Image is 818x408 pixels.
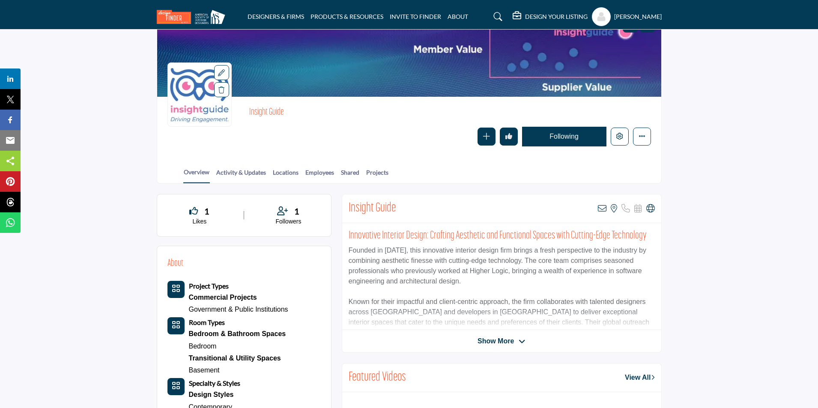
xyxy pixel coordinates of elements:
[614,12,662,21] h5: [PERSON_NAME]
[522,127,606,146] button: Following
[189,366,220,374] a: Basement
[167,378,185,395] button: Category Icon
[390,13,441,20] a: INVITE TO FINDER
[183,167,210,183] a: Overview
[189,379,240,387] b: Specialty & Styles
[189,283,229,290] a: Project Types
[633,128,651,146] button: More details
[592,7,611,26] button: Show hide supplier dropdown
[272,168,299,183] a: Locations
[349,229,655,242] h2: Innovative Interior Design: Crafting Aesthetic and Functional Spaces with Cutting-Edge Technology
[310,13,383,20] a: PRODUCTS & RESOURCES
[256,217,321,226] p: Followers
[189,282,229,290] b: Project Types
[305,168,334,183] a: Employees
[294,205,299,217] span: 1
[349,201,396,216] h2: Insight Guide
[189,328,286,340] a: Bedroom & Bathroom Spaces
[157,10,230,24] img: site Logo
[249,107,485,118] h2: Insight Guide
[167,317,185,334] button: Category Icon
[349,370,406,385] h2: Featured Videos
[248,13,304,20] a: DESIGNERS & FIRMS
[189,342,217,350] a: Bedroom
[189,292,288,304] a: Commercial Projects
[478,336,514,346] span: Show More
[513,12,588,22] div: DESIGN YOUR LISTING
[189,389,244,401] a: Design Styles
[189,306,288,313] a: Government & Public Institutions
[189,319,225,326] a: Room Types
[340,168,360,183] a: Shared
[204,205,209,217] span: 1
[189,380,240,387] a: Specialty & Styles
[611,128,629,146] button: Edit company
[167,256,183,271] h2: About
[167,217,232,226] p: Likes
[485,10,508,24] a: Search
[189,318,225,326] b: Room Types
[216,168,266,183] a: Activity & Updates
[366,168,389,183] a: Projects
[448,13,468,20] a: ABOUT
[189,352,286,364] a: Transitional & Utility Spaces
[625,372,654,383] a: View All
[167,281,185,298] button: Category Icon
[214,65,229,80] div: Aspect Ratio:1:1,Size:400x400px
[189,292,288,304] div: Involve the design, construction, or renovation of spaces used for business purposes such as offi...
[525,13,588,21] h5: DESIGN YOUR LISTING
[500,128,518,146] button: Undo like
[189,389,244,401] div: Styles that range from contemporary to Victorian to meet any aesthetic vision.
[349,245,655,338] p: Founded in [DATE], this innovative interior design firm brings a fresh perspective to the industr...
